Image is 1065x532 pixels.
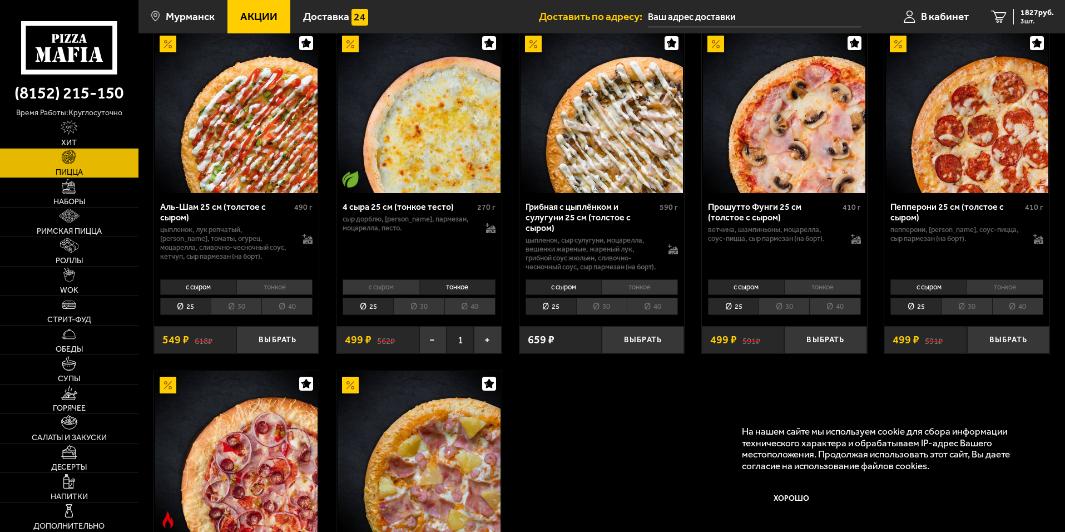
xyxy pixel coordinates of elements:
[419,326,447,353] button: −
[890,298,941,315] li: 25
[447,326,474,353] span: 1
[890,279,967,295] li: с сыром
[967,326,1049,353] button: Выбрать
[162,334,189,346] span: 549 ₽
[236,279,313,295] li: тонкое
[1021,9,1054,17] span: 1827 руб.
[526,236,657,272] p: цыпленок, сыр сулугуни, моцарелла, вешенки жареные, жареный лук, грибной соус Жюльен, сливочно-че...
[539,11,648,22] span: Доставить по адресу:
[708,298,759,315] li: 25
[343,279,419,295] li: с сыром
[33,523,105,530] span: Дополнительно
[601,279,678,295] li: тонкое
[32,434,107,442] span: Салаты и закуски
[261,298,313,315] li: 40
[53,198,85,206] span: Наборы
[53,405,86,412] span: Горячее
[890,36,907,52] img: Акционный
[342,171,359,188] img: Вегетарианское блюдо
[351,9,368,26] img: 15daf4d41897b9f0e9f617042186c801.svg
[343,201,474,212] div: 4 сыра 25 см (тонкое тесто)
[602,326,684,353] button: Выбрать
[703,31,865,193] img: Прошутто Фунги 25 см (толстое с сыром)
[921,11,969,22] span: В кабинет
[526,201,657,233] div: Грибная с цыплёнком и сулугуни 25 см (толстое с сыром)
[784,279,861,295] li: тонкое
[648,7,861,27] input: Ваш адрес доставки
[51,464,87,471] span: Десерты
[342,36,359,52] img: Акционный
[154,31,319,193] a: АкционныйАль-Шам 25 см (толстое с сыром)
[710,334,737,346] span: 499 ₽
[660,203,678,212] span: 590 г
[58,375,80,383] span: Супы
[342,377,359,393] img: Акционный
[942,298,992,315] li: 30
[627,298,678,315] li: 40
[56,257,83,265] span: Роллы
[742,482,842,516] button: Хорошо
[343,215,474,233] p: сыр дорблю, [PERSON_NAME], пармезан, моцарелла, песто.
[526,279,602,295] li: с сыром
[51,493,88,501] span: Напитки
[160,201,292,223] div: Аль-Шам 25 см (толстое с сыром)
[240,11,278,22] span: Акции
[708,201,840,223] div: Прошутто Фунги 25 см (толстое с сыром)
[338,31,500,193] img: 4 сыра 25 см (тонкое тесто)
[195,334,212,346] s: 618 ₽
[525,36,542,52] img: Акционный
[336,31,502,193] a: АкционныйВегетарианское блюдо4 сыра 25 см (тонкое тесто)
[345,334,371,346] span: 499 ₽
[56,169,83,176] span: Пицца
[890,201,1022,223] div: Пепперони 25 см (толстое с сыром)
[303,11,349,22] span: Доставка
[47,316,91,324] span: Стрит-фуд
[809,298,860,315] li: 40
[1021,18,1054,24] span: 3 шт.
[294,203,313,212] span: 490 г
[160,298,211,315] li: 25
[519,31,685,193] a: АкционныйГрибная с цыплёнком и сулугуни 25 см (толстое с сыром)
[160,377,176,393] img: Акционный
[343,298,393,315] li: 25
[707,36,724,52] img: Акционный
[474,326,501,353] button: +
[1025,203,1043,212] span: 410 г
[56,346,83,353] span: Обеды
[377,334,395,346] s: 562 ₽
[992,298,1043,315] li: 40
[742,426,1033,472] p: На нашем сайте мы используем cookie для сбора информации технического характера и обрабатываем IP...
[884,31,1049,193] a: АкционныйПепперони 25 см (толстое с сыром)
[759,298,809,315] li: 30
[708,279,784,295] li: с сыром
[967,279,1043,295] li: тонкое
[528,334,554,346] span: 659 ₽
[886,31,1048,193] img: Пепперони 25 см (толстое с сыром)
[37,228,102,235] span: Римская пицца
[477,203,496,212] span: 270 г
[708,225,840,243] p: ветчина, шампиньоны, моцарелла, соус-пицца, сыр пармезан (на борт).
[166,11,215,22] span: Мурманск
[236,326,319,353] button: Выбрать
[155,31,318,193] img: Аль-Шам 25 см (толстое с сыром)
[393,298,444,315] li: 30
[444,298,496,315] li: 40
[160,279,236,295] li: с сыром
[925,334,943,346] s: 591 ₽
[702,31,867,193] a: АкционныйПрошутто Фунги 25 см (толстое с сыром)
[160,511,176,528] img: Острое блюдо
[890,225,1022,243] p: пепперони, [PERSON_NAME], соус-пицца, сыр пармезан (на борт).
[576,298,627,315] li: 30
[60,287,78,294] span: WOK
[160,225,292,261] p: цыпленок, лук репчатый, [PERSON_NAME], томаты, огурец, моцарелла, сливочно-чесночный соус, кетчуп...
[160,36,176,52] img: Акционный
[742,334,760,346] s: 591 ₽
[419,279,496,295] li: тонкое
[843,203,861,212] span: 410 г
[211,298,261,315] li: 30
[526,298,576,315] li: 25
[521,31,683,193] img: Грибная с цыплёнком и сулугуни 25 см (толстое с сыром)
[61,139,77,147] span: Хит
[893,334,919,346] span: 499 ₽
[784,326,866,353] button: Выбрать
